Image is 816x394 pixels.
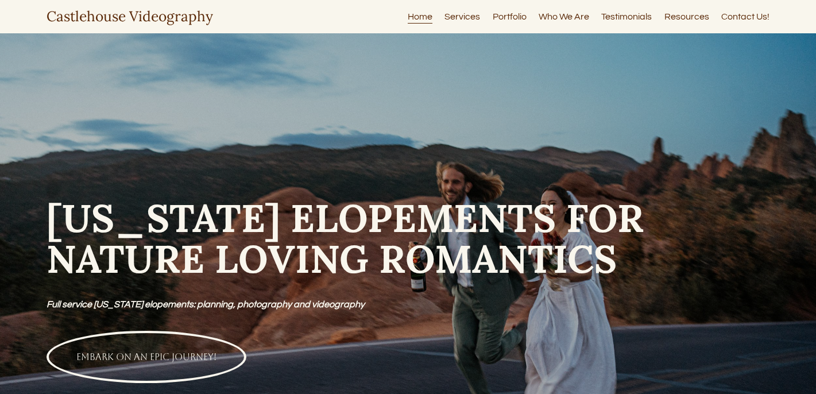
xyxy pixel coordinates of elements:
a: Resources [664,9,709,24]
em: Full service [US_STATE] elopements: planning, photography and videography [47,300,365,309]
a: Services [444,9,480,24]
a: Home [408,9,432,24]
a: Portfolio [493,9,527,24]
a: EMBARK ON AN EPIC JOURNEY! [47,331,246,383]
strong: [US_STATE] ELOPEMENTS FOR NATURE LOVING ROMANTICS [47,193,654,283]
a: Castlehouse Videography [47,7,213,25]
a: Testimonials [601,9,652,24]
a: Who We Are [539,9,589,24]
a: Contact Us! [721,9,769,24]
